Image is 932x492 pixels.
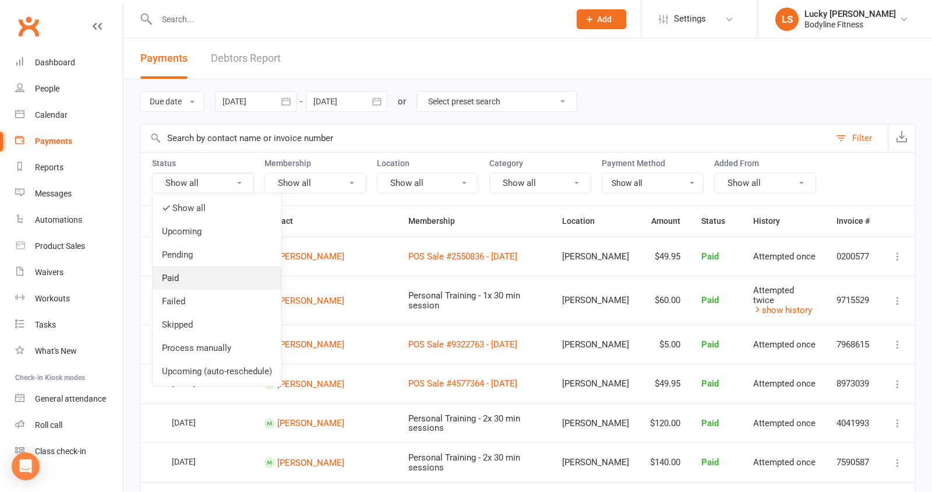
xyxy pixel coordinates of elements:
[35,215,82,224] div: Automations
[152,159,254,168] label: Status
[577,9,626,29] button: Add
[152,173,254,194] button: Show all
[35,84,59,93] div: People
[640,325,691,364] td: $5.00
[14,12,43,41] a: Clubworx
[15,338,123,364] a: What's New
[35,110,68,120] div: Calendar
[552,237,640,276] td: [PERSON_NAME]
[489,173,591,194] button: Show all
[714,159,816,168] label: Added From
[15,128,123,154] a: Payments
[153,11,562,27] input: Search...
[15,286,123,312] a: Workouts
[826,206,880,236] th: Invoice #
[35,136,72,146] div: Payments
[743,206,826,236] th: History
[15,102,123,128] a: Calendar
[15,76,123,102] a: People
[701,251,719,262] span: Paid
[408,378,517,389] a: POS Sale #4577364 - [DATE]
[277,251,344,262] a: [PERSON_NAME]
[826,442,880,482] td: 7590587
[140,124,830,152] input: Search by contact name or invoice number
[153,243,281,266] a: Pending
[153,220,281,243] a: Upcoming
[826,364,880,403] td: 8973039
[35,163,63,172] div: Reports
[640,403,691,443] td: $120.00
[153,290,281,313] a: Failed
[753,285,794,305] span: Attempted twice
[552,403,640,443] td: [PERSON_NAME]
[253,206,398,236] th: Contact
[140,52,188,64] span: Payments
[264,159,366,168] label: Membership
[753,305,812,315] a: show history
[15,312,123,338] a: Tasks
[153,196,281,220] a: Show all
[753,457,815,468] span: Attempted once
[552,206,640,236] th: Location
[277,295,344,305] a: [PERSON_NAME]
[377,159,479,168] label: Location
[15,386,123,412] a: General attendance kiosk mode
[552,442,640,482] td: [PERSON_NAME]
[172,413,225,431] div: [DATE]
[775,8,799,31] div: LS
[701,339,719,350] span: Paid
[640,364,691,403] td: $49.95
[35,420,62,430] div: Roll call
[15,412,123,438] a: Roll call
[277,339,344,350] a: [PERSON_NAME]
[15,233,123,259] a: Product Sales
[15,181,123,207] a: Messages
[408,251,517,262] a: POS Sale #2550836 - [DATE]
[408,339,517,350] a: POS Sale #9322763 - [DATE]
[398,206,552,236] th: Membership
[640,237,691,276] td: $49.95
[674,6,706,32] span: Settings
[552,364,640,403] td: [PERSON_NAME]
[826,325,880,364] td: 7968615
[140,91,204,112] button: Due date
[552,325,640,364] td: [PERSON_NAME]
[153,266,281,290] a: Paid
[35,294,70,303] div: Workouts
[277,457,344,468] a: [PERSON_NAME]
[826,276,880,325] td: 9715529
[640,442,691,482] td: $140.00
[701,378,719,389] span: Paid
[602,159,704,168] label: Payment Method
[552,276,640,325] td: [PERSON_NAME]
[753,339,815,350] span: Attempted once
[12,452,40,480] div: Open Intercom Messenger
[15,438,123,465] a: Class kiosk mode
[153,360,281,383] a: Upcoming (auto-reschedule)
[35,241,85,251] div: Product Sales
[35,189,72,198] div: Messages
[35,346,77,356] div: What's New
[408,290,520,311] span: Personal Training - 1x 30 min session
[398,94,406,108] div: or
[15,50,123,76] a: Dashboard
[172,452,225,470] div: [DATE]
[408,452,520,473] span: Personal Training - 2x 30 min sessions
[35,447,86,456] div: Class check-in
[597,15,612,24] span: Add
[826,403,880,443] td: 4041993
[640,276,691,325] td: $60.00
[140,38,188,79] button: Payments
[804,9,896,19] div: Lucky [PERSON_NAME]
[15,259,123,286] a: Waivers
[35,320,56,329] div: Tasks
[701,418,719,428] span: Paid
[753,418,815,428] span: Attempted once
[35,58,75,67] div: Dashboard
[408,413,520,434] span: Personal Training - 2x 30 min sessions
[153,313,281,336] a: Skipped
[15,154,123,181] a: Reports
[35,268,63,277] div: Waivers
[753,378,815,389] span: Attempted once
[830,124,888,152] button: Filter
